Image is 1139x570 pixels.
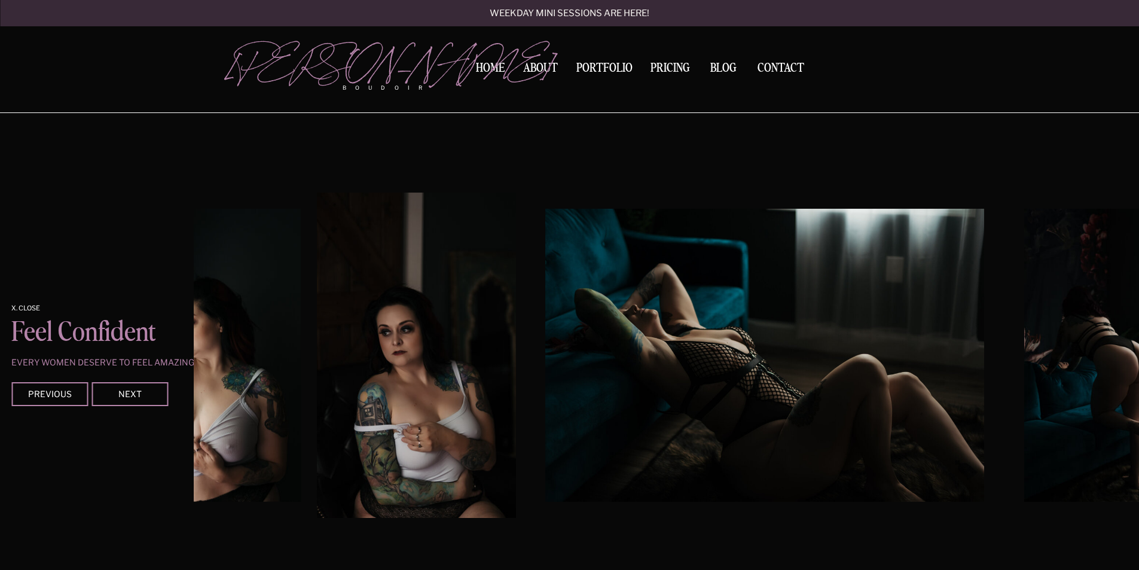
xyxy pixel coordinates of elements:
div: Previous [14,390,85,397]
a: Pricing [648,62,694,78]
p: boudoir [343,84,442,92]
img: A woman in a white top sits on a leather couch slipping off her straps [317,193,517,518]
a: [PERSON_NAME] [227,42,442,78]
p: Feel confident [11,319,188,349]
a: Contact [753,62,809,75]
a: embrace You [470,35,670,53]
a: view gallery [473,57,667,67]
a: BLOG [705,62,742,73]
img: A woman in black mesh lingerie sits on a rug leaning her head back on a blue couch in a studio [545,209,984,502]
div: Next [94,390,166,397]
img: A woman in a wet white top stands in a window pulling down on her shirt [109,209,301,502]
a: x. Close [11,305,66,312]
p: Every women deserve to feel amazing [11,358,203,366]
a: Weekday mini sessions are here! [458,9,682,19]
a: Portfolio [572,62,637,78]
